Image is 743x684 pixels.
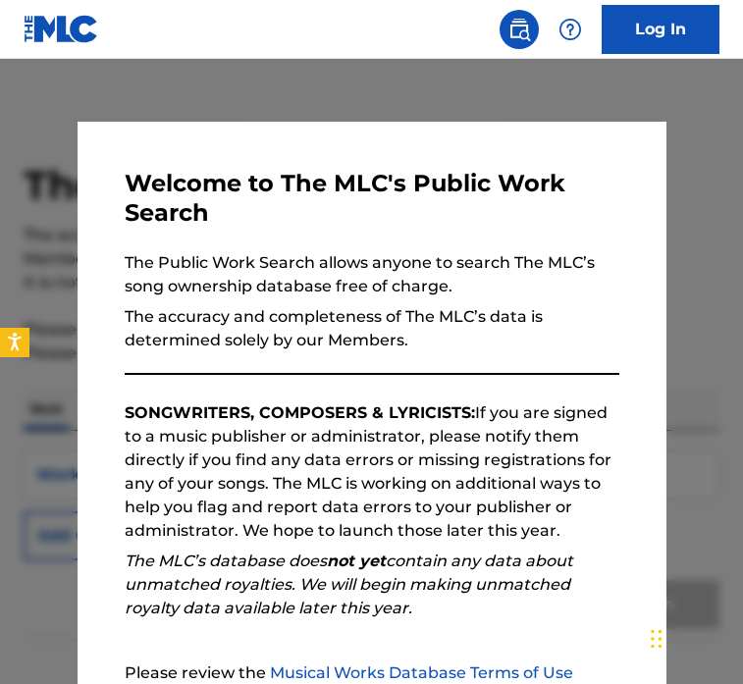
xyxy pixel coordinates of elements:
[651,609,663,668] div: Drag
[24,15,99,43] img: MLC Logo
[125,403,475,422] strong: SONGWRITERS, COMPOSERS & LYRICISTS:
[125,169,619,228] h3: Welcome to The MLC's Public Work Search
[500,10,539,49] a: Public Search
[270,663,573,682] a: Musical Works Database Terms of Use
[327,552,386,570] strong: not yet
[558,18,582,41] img: help
[602,5,719,54] a: Log In
[125,305,619,352] p: The accuracy and completeness of The MLC’s data is determined solely by our Members.
[507,18,531,41] img: search
[551,10,590,49] div: Help
[125,552,573,617] em: The MLC’s database does contain any data about unmatched royalties. We will begin making unmatche...
[645,590,743,684] iframe: Chat Widget
[125,251,619,298] p: The Public Work Search allows anyone to search The MLC’s song ownership database free of charge.
[125,401,619,543] p: If you are signed to a music publisher or administrator, please notify them directly if you find ...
